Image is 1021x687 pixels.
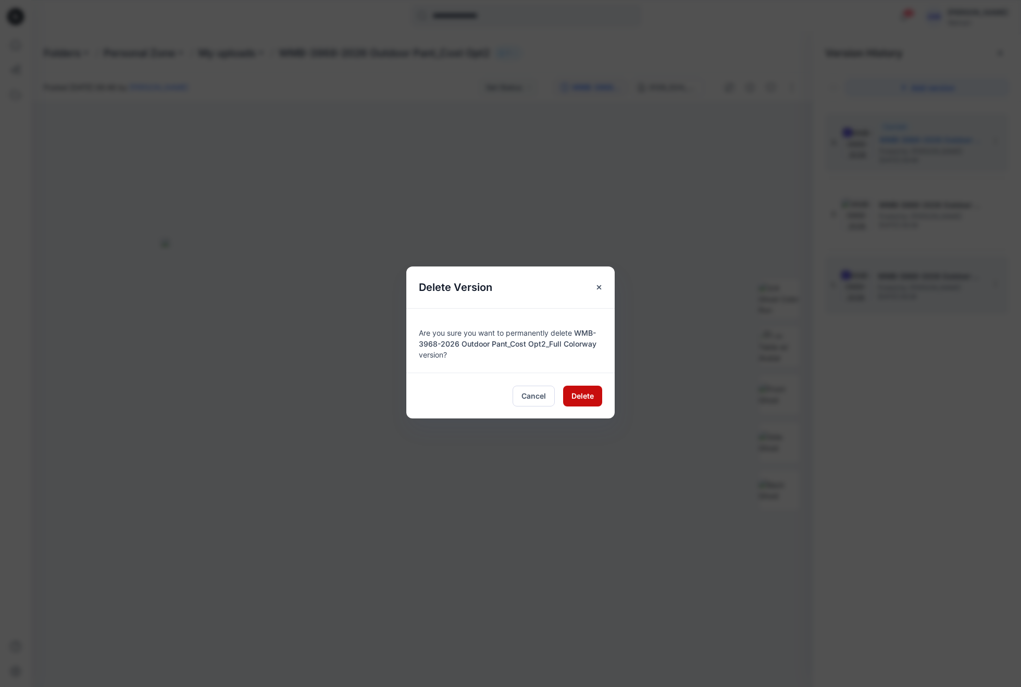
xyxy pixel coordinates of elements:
div: Are you sure you want to permanently delete version? [419,321,602,360]
span: Delete [571,390,594,401]
h5: Delete Version [406,266,505,308]
button: Cancel [513,386,555,406]
button: Delete [563,386,602,406]
span: Cancel [521,390,546,401]
button: Close [590,278,608,297]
